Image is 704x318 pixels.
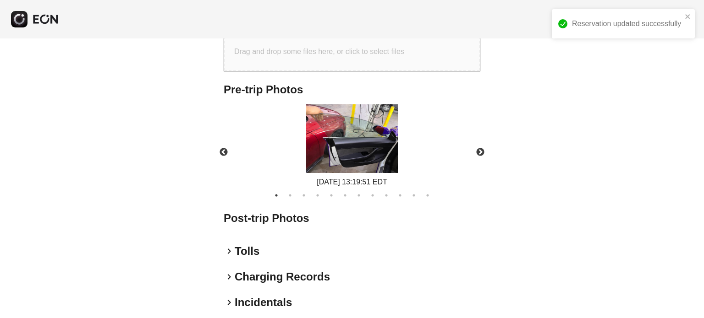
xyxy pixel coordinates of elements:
[306,104,398,173] img: https://fastfleet.me/rails/active_storage/blobs/redirect/eyJfcmFpbHMiOnsibWVzc2FnZSI6IkJBaHBBN01z...
[409,191,418,200] button: 11
[208,136,240,168] button: Previous
[224,82,480,97] h2: Pre-trip Photos
[685,13,691,20] button: close
[224,211,480,226] h2: Post-trip Photos
[464,136,496,168] button: Next
[368,191,377,200] button: 8
[224,297,235,308] span: keyboard_arrow_right
[235,295,292,310] h2: Incidentals
[382,191,391,200] button: 9
[354,191,363,200] button: 7
[572,18,682,29] div: Reservation updated successfully
[313,191,322,200] button: 4
[224,246,235,257] span: keyboard_arrow_right
[306,177,398,188] div: [DATE] 13:19:51 EDT
[234,46,404,57] p: Drag and drop some files here, or click to select files
[224,271,235,282] span: keyboard_arrow_right
[286,191,295,200] button: 2
[341,191,350,200] button: 6
[235,244,259,259] h2: Tolls
[423,191,432,200] button: 12
[272,191,281,200] button: 1
[235,269,330,284] h2: Charging Records
[327,191,336,200] button: 5
[299,191,308,200] button: 3
[396,191,405,200] button: 10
